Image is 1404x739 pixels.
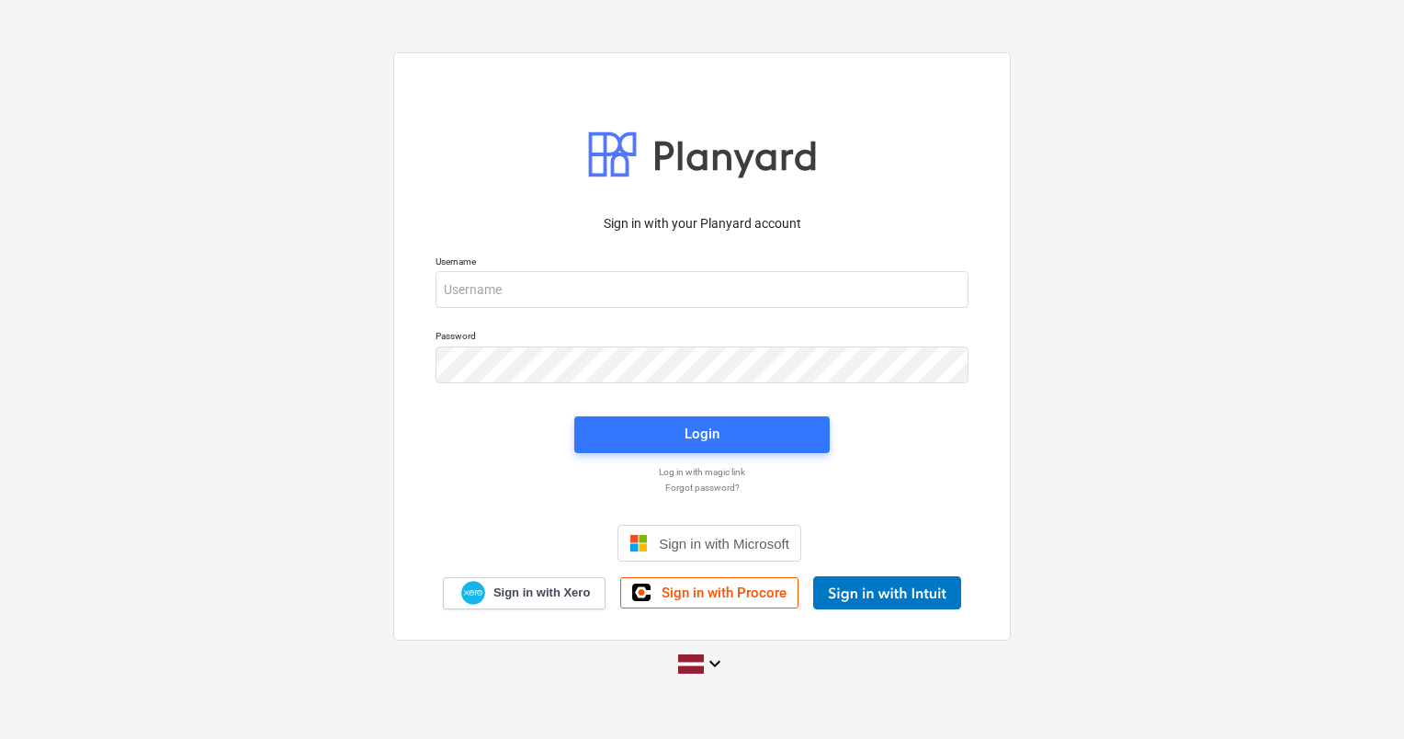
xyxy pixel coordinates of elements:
div: Login [685,422,719,446]
p: Username [436,256,968,271]
p: Password [436,330,968,346]
i: keyboard_arrow_down [704,653,726,675]
a: Sign in with Xero [443,577,606,609]
a: Forgot password? [426,482,978,494]
a: Sign in with Procore [620,577,798,608]
span: Sign in with Procore [662,585,787,601]
span: Sign in with Xero [493,585,590,601]
img: Xero logo [461,581,485,606]
span: Sign in with Microsoft [659,536,789,551]
input: Username [436,271,968,308]
a: Log in with magic link [426,466,978,478]
p: Sign in with your Planyard account [436,214,968,233]
button: Login [574,416,830,453]
img: Microsoft logo [629,534,648,552]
